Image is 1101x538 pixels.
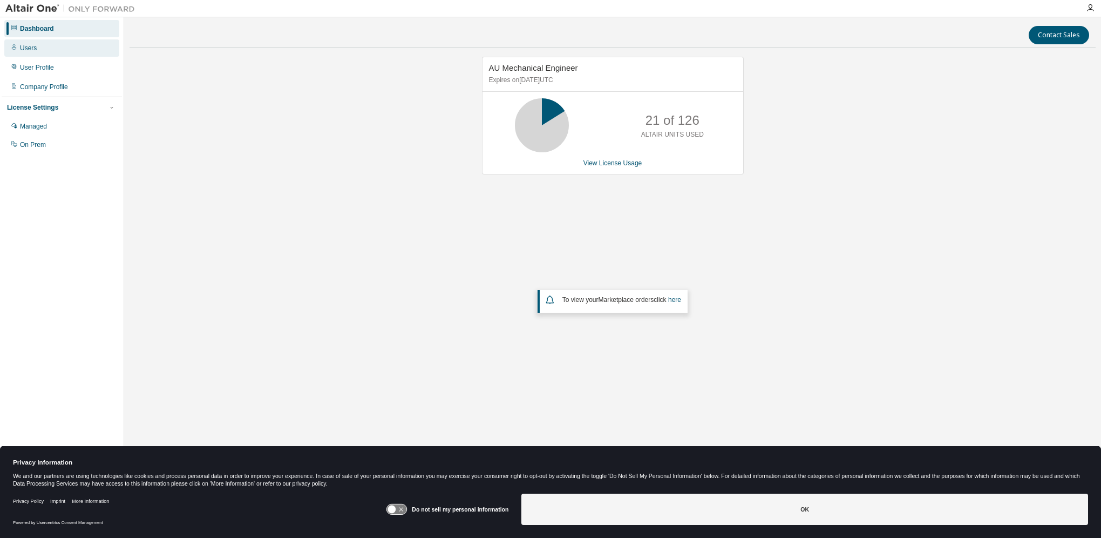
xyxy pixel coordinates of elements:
div: Users [20,44,37,52]
img: Altair One [5,3,140,14]
a: here [668,296,681,304]
button: Contact Sales [1029,26,1089,44]
p: ALTAIR UNITS USED [641,130,704,139]
span: To view your click [562,296,681,304]
div: License Settings [7,103,58,112]
span: AU Mechanical Engineer [489,63,578,72]
div: On Prem [20,140,46,149]
div: Dashboard [20,24,54,33]
em: Marketplace orders [599,296,654,304]
div: Company Profile [20,83,68,91]
div: User Profile [20,63,54,72]
a: View License Usage [583,159,642,167]
p: Expires on [DATE] UTC [489,76,734,85]
div: Managed [20,122,47,131]
p: 21 of 126 [645,111,699,130]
